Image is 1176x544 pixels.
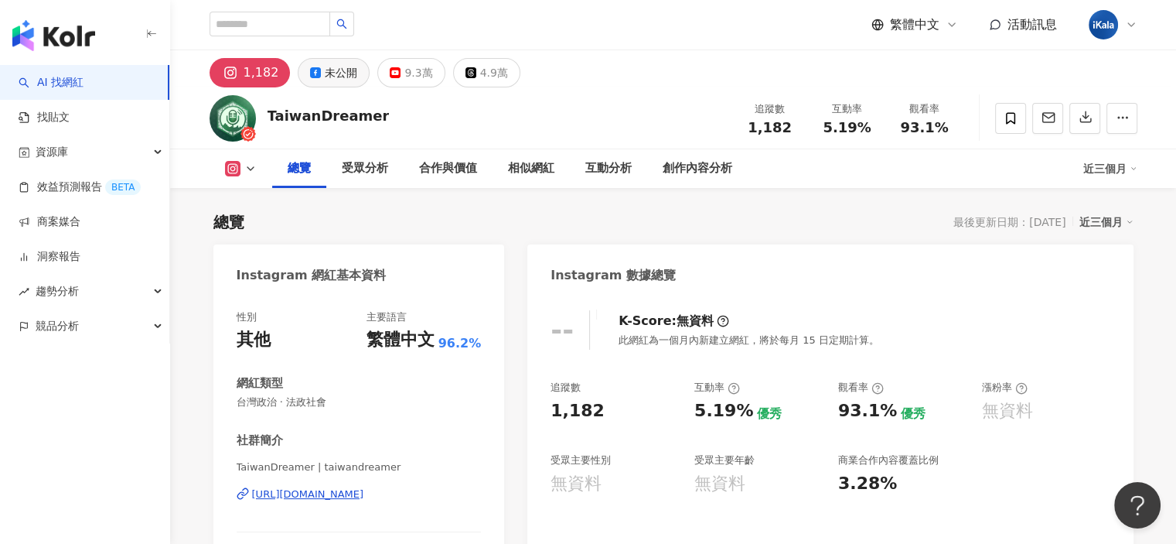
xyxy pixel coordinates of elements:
[480,62,508,84] div: 4.9萬
[1114,482,1161,529] iframe: Help Scout Beacon - Open
[237,375,283,392] div: 網紅類型
[551,453,611,467] div: 受眾主要性別
[237,488,482,501] a: [URL][DOMAIN_NAME]
[19,249,80,265] a: 洞察報告
[757,405,782,423] div: 優秀
[210,95,256,142] img: KOL Avatar
[298,58,370,87] button: 未公開
[19,180,141,195] a: 效益預測報告BETA
[890,16,939,33] span: 繁體中文
[1089,10,1118,39] img: cropped-ikala-app-icon-2.png
[551,381,581,395] div: 追蹤數
[1083,156,1137,181] div: 近三個月
[237,328,271,352] div: 其他
[818,101,877,117] div: 互動率
[585,159,632,178] div: 互動分析
[366,310,407,324] div: 主要語言
[694,381,740,395] div: 互動率
[237,460,482,474] span: TaiwanDreamer | taiwandreamer
[838,472,897,496] div: 3.28%
[19,110,70,125] a: 找貼文
[694,472,745,496] div: 無資料
[748,119,792,135] span: 1,182
[901,405,925,423] div: 優秀
[404,62,432,84] div: 9.3萬
[19,286,29,297] span: rise
[1007,17,1057,32] span: 活動訊息
[237,395,482,409] span: 台灣政治 · 法政社會
[342,159,388,178] div: 受眾分析
[268,106,390,125] div: TaiwanDreamer
[895,101,954,117] div: 觀看率
[19,75,84,91] a: searchAI 找網紅
[366,328,435,352] div: 繁體中文
[237,310,257,324] div: 性別
[336,19,347,29] span: search
[982,381,1028,395] div: 漲粉率
[551,314,574,346] div: --
[36,274,79,309] span: 趨勢分析
[551,267,676,284] div: Instagram 數據總覽
[36,309,79,344] span: 競品分析
[741,101,799,117] div: 追蹤數
[838,381,884,395] div: 觀看率
[551,472,602,496] div: 無資料
[838,399,897,423] div: 93.1%
[953,216,1065,228] div: 最後更新日期：[DATE]
[838,453,939,467] div: 商業合作內容覆蓋比例
[288,159,311,178] div: 總覽
[677,313,714,330] div: 無資料
[900,120,948,135] span: 93.1%
[1079,212,1133,232] div: 近三個月
[19,214,80,230] a: 商案媒合
[237,267,387,284] div: Instagram 網紅基本資料
[438,335,482,352] span: 96.2%
[36,135,68,169] span: 資源庫
[619,313,729,330] div: K-Score :
[619,334,879,347] div: 此網紅為一個月內新建立網紅，將於每月 15 日定期計算。
[377,58,445,87] button: 9.3萬
[453,58,520,87] button: 4.9萬
[244,62,279,84] div: 1,182
[508,159,554,178] div: 相似網紅
[694,453,755,467] div: 受眾主要年齡
[663,159,732,178] div: 創作內容分析
[213,211,244,233] div: 總覽
[551,399,605,423] div: 1,182
[252,488,364,501] div: [URL][DOMAIN_NAME]
[694,399,753,423] div: 5.19%
[982,399,1033,423] div: 無資料
[237,433,283,449] div: 社群簡介
[12,20,95,51] img: logo
[210,58,291,87] button: 1,182
[325,62,357,84] div: 未公開
[823,120,871,135] span: 5.19%
[419,159,477,178] div: 合作與價值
